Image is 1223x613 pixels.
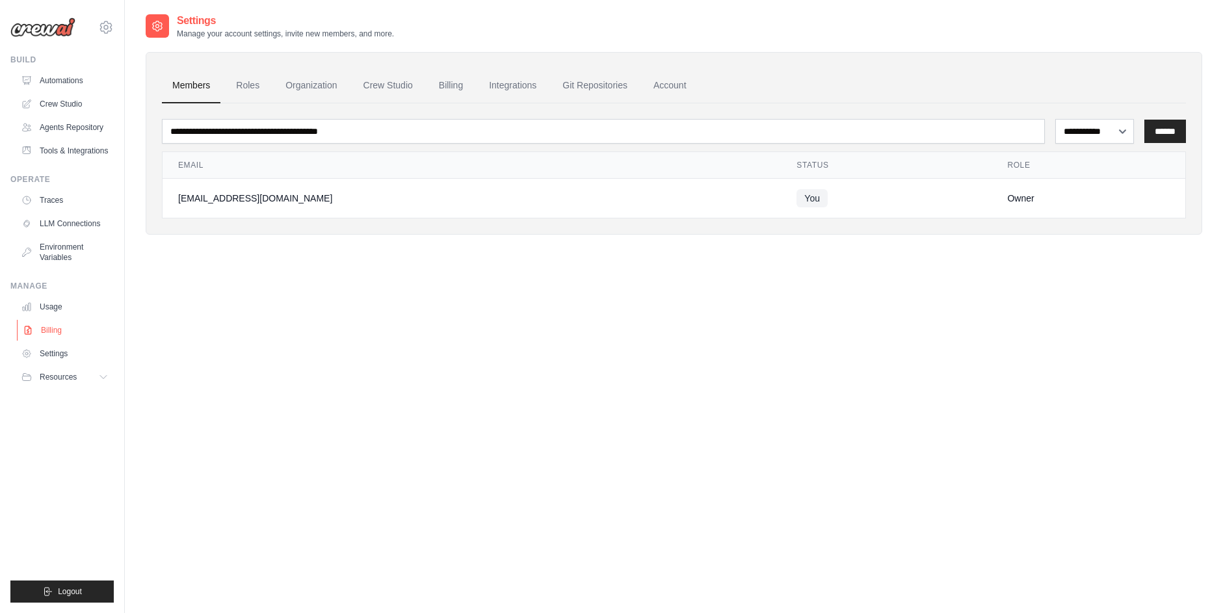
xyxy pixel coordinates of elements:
[275,68,347,103] a: Organization
[10,174,114,185] div: Operate
[10,18,75,37] img: Logo
[16,94,114,114] a: Crew Studio
[10,580,114,603] button: Logout
[16,140,114,161] a: Tools & Integrations
[16,117,114,138] a: Agents Repository
[1007,192,1170,205] div: Owner
[16,190,114,211] a: Traces
[643,68,697,103] a: Account
[552,68,638,103] a: Git Repositories
[17,320,115,341] a: Billing
[16,343,114,364] a: Settings
[162,68,220,103] a: Members
[226,68,270,103] a: Roles
[163,152,781,179] th: Email
[992,152,1185,179] th: Role
[10,55,114,65] div: Build
[353,68,423,103] a: Crew Studio
[58,586,82,597] span: Logout
[16,237,114,268] a: Environment Variables
[16,70,114,91] a: Automations
[177,29,394,39] p: Manage your account settings, invite new members, and more.
[178,192,765,205] div: [EMAIL_ADDRESS][DOMAIN_NAME]
[16,213,114,234] a: LLM Connections
[796,189,828,207] span: You
[177,13,394,29] h2: Settings
[479,68,547,103] a: Integrations
[16,296,114,317] a: Usage
[10,281,114,291] div: Manage
[428,68,473,103] a: Billing
[781,152,992,179] th: Status
[16,367,114,387] button: Resources
[40,372,77,382] span: Resources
